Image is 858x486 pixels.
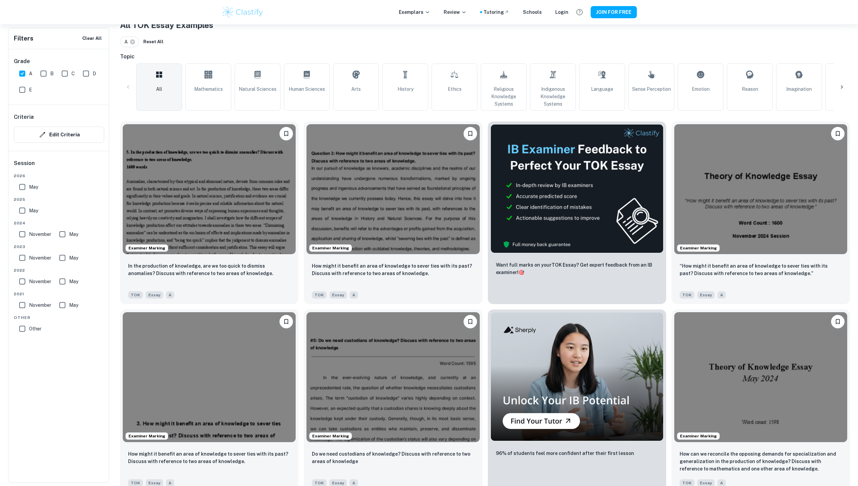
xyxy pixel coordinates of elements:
span: A [166,291,174,299]
a: Examiner MarkingPlease log in to bookmark exemplarsIn the production of knowledge, are we too qui... [120,122,298,304]
span: November [29,231,51,238]
span: D [93,70,96,77]
button: Please log in to bookmark exemplars [831,127,845,140]
span: 2022 [14,267,104,273]
span: Arts [351,85,361,93]
span: Examiner Marking [677,245,719,251]
span: Examiner Marking [126,433,168,439]
span: Other [14,315,104,321]
span: All [156,85,162,93]
p: 96% of students feel more confident after their first lesson [496,450,634,457]
span: Sense Perception [632,85,671,93]
span: 🎯 [519,270,524,275]
span: Essay [329,291,347,299]
span: A [717,291,726,299]
img: TOK Essay example thumbnail: “How might it benefit an area of knowled [674,124,847,254]
span: November [29,278,51,285]
p: Do we need custodians of knowledge? Discuss with reference to two areas of knowledge [312,450,474,465]
span: May [69,278,78,285]
span: Imagination [786,85,812,93]
span: 2026 [14,173,104,179]
p: “How might it benefit an area of knowledge to sever ties with its past? Discuss with reference to... [680,262,842,277]
span: C [71,70,75,77]
span: Examiner Marking [309,433,352,439]
button: Help and Feedback [574,6,585,18]
img: Thumbnail [491,312,663,441]
p: How might it benefit an area of knowledge to sever ties with its past? Discuss with reference to ... [312,262,474,277]
img: TOK Essay example thumbnail: How might it benefit an area of knowledg [306,124,479,254]
span: TOK [312,291,327,299]
div: A [120,36,139,47]
span: 2021 [14,291,104,297]
p: Exemplars [399,8,430,16]
a: ThumbnailWant full marks on yourTOK Essay? Get expert feedback from an IB examiner! [488,122,666,304]
p: How can we reconcile the opposing demands for specialization and generalization in the production... [680,450,842,473]
h6: Criteria [14,113,34,121]
span: Indigenous Knowledge Systems [533,85,573,108]
span: November [29,254,51,262]
span: May [69,301,78,309]
span: May [69,254,78,262]
h6: Grade [14,57,104,65]
span: November [29,301,51,309]
span: Human Sciences [289,85,325,93]
span: Religious Knowledge Systems [484,85,524,108]
span: May [29,207,38,214]
span: Essay [146,291,163,299]
span: E [29,86,32,93]
span: History [397,85,413,93]
span: TOK [680,291,694,299]
span: TOK [128,291,143,299]
a: Tutoring [483,8,509,16]
span: 2025 [14,196,104,202]
img: TOK Essay example thumbnail: In the production of knowledge, are we t [123,124,296,254]
a: Examiner MarkingPlease log in to bookmark exemplarsHow might it benefit an area of knowledge to s... [304,122,482,304]
span: Reason [742,85,758,93]
span: B [50,70,54,77]
img: TOK Essay example thumbnail: How might it benefit an area of knowledg [123,312,296,442]
span: Natural Sciences [239,85,276,93]
span: A [29,70,32,77]
img: TOK Essay example thumbnail: How can we reconcile the opposing demand [674,312,847,442]
img: TOK Essay example thumbnail: Do we need custodians of knowledge? Disc [306,312,479,442]
img: Thumbnail [491,124,663,253]
p: In the production of knowledge, are we too quick to dismiss anomalies? Discuss with reference to ... [128,262,290,277]
button: Please log in to bookmark exemplars [831,315,845,328]
span: May [29,183,38,191]
span: Language [591,85,613,93]
button: Edit Criteria [14,127,104,143]
span: 2024 [14,220,104,226]
span: Ethics [448,85,462,93]
a: Examiner MarkingPlease log in to bookmark exemplars“How might it benefit an area of knowledge to ... [672,122,850,304]
span: May [69,231,78,238]
a: Schools [523,8,542,16]
button: Please log in to bookmark exemplars [279,127,293,140]
button: Clear All [81,33,103,44]
p: Review [444,8,467,16]
h1: All TOK Essay Examples [120,19,850,31]
img: Clastify logo [221,5,264,19]
span: Emotion [692,85,710,93]
h6: Topic [120,53,850,61]
button: Please log in to bookmark exemplars [279,315,293,328]
span: A [350,291,358,299]
a: Login [555,8,568,16]
button: Please log in to bookmark exemplars [464,315,477,328]
p: Want full marks on your TOK Essay ? Get expert feedback from an IB examiner! [496,261,658,276]
span: 2023 [14,244,104,250]
button: Reset All [142,37,165,47]
span: Mathematics [194,85,223,93]
span: Examiner Marking [126,245,168,251]
span: A [124,38,131,46]
h6: Filters [14,34,33,43]
h6: Session [14,159,104,173]
span: Other [29,325,41,332]
span: Essay [697,291,715,299]
button: Please log in to bookmark exemplars [464,127,477,140]
button: JOIN FOR FREE [591,6,637,18]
